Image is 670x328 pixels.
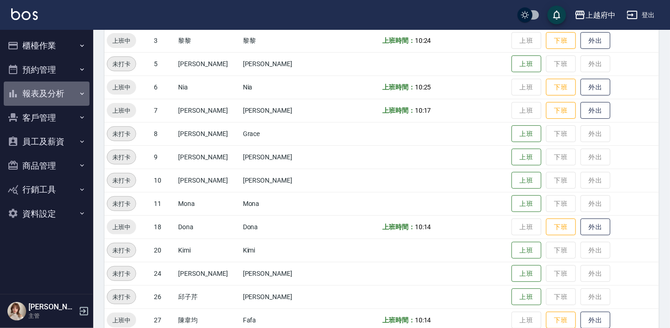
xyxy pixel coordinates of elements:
b: 上班時間： [382,37,415,44]
td: 10 [152,169,176,192]
button: 上班 [511,172,541,189]
b: 上班時間： [382,107,415,114]
td: [PERSON_NAME] [241,99,316,122]
h5: [PERSON_NAME] [28,302,76,312]
button: 上班 [511,195,541,212]
span: 未打卡 [107,59,136,69]
span: 10:17 [415,107,431,114]
td: [PERSON_NAME] [241,285,316,308]
button: 下班 [546,219,576,236]
td: 邱子芹 [176,285,240,308]
span: 未打卡 [107,269,136,279]
span: 上班中 [107,82,136,92]
button: 上班 [511,125,541,143]
td: Grace [241,122,316,145]
td: 20 [152,239,176,262]
td: 11 [152,192,176,215]
button: 上班 [511,288,541,306]
span: 未打卡 [107,292,136,302]
td: 黎黎 [176,29,240,52]
span: 上班中 [107,315,136,325]
button: 報表及分析 [4,82,90,106]
span: 10:24 [415,37,431,44]
img: Person [7,302,26,321]
td: [PERSON_NAME] [241,52,316,75]
span: 未打卡 [107,199,136,209]
td: Nia [176,75,240,99]
span: 未打卡 [107,129,136,139]
td: Kimi [176,239,240,262]
button: 外出 [580,102,610,119]
button: 資料設定 [4,202,90,226]
button: 商品管理 [4,154,90,178]
button: 上班 [511,149,541,166]
button: 登出 [623,7,659,24]
td: Kimi [241,239,316,262]
p: 主管 [28,312,76,320]
button: 外出 [580,219,610,236]
span: 上班中 [107,106,136,116]
button: 上班 [511,55,541,73]
button: 櫃檯作業 [4,34,90,58]
td: 7 [152,99,176,122]
img: Logo [11,8,38,20]
td: 26 [152,285,176,308]
span: 未打卡 [107,152,136,162]
td: [PERSON_NAME] [176,122,240,145]
button: 外出 [580,79,610,96]
td: 黎黎 [241,29,316,52]
td: [PERSON_NAME] [176,52,240,75]
button: save [547,6,566,24]
button: 客戶管理 [4,106,90,130]
button: 上班 [511,242,541,259]
button: 下班 [546,79,576,96]
span: 未打卡 [107,246,136,255]
td: [PERSON_NAME] [176,145,240,169]
td: 6 [152,75,176,99]
span: 10:14 [415,223,431,231]
div: 上越府中 [586,9,615,21]
span: 上班中 [107,222,136,232]
td: Dona [176,215,240,239]
span: 上班中 [107,36,136,46]
b: 上班時間： [382,83,415,91]
td: Mona [241,192,316,215]
td: 24 [152,262,176,285]
span: 10:14 [415,316,431,324]
td: [PERSON_NAME] [176,262,240,285]
button: 員工及薪資 [4,130,90,154]
td: [PERSON_NAME] [176,169,240,192]
td: Dona [241,215,316,239]
button: 行銷工具 [4,178,90,202]
button: 上班 [511,265,541,282]
td: 3 [152,29,176,52]
td: [PERSON_NAME] [176,99,240,122]
span: 10:25 [415,83,431,91]
td: 18 [152,215,176,239]
td: 9 [152,145,176,169]
td: [PERSON_NAME] [241,145,316,169]
td: 8 [152,122,176,145]
button: 下班 [546,102,576,119]
button: 上越府中 [571,6,619,25]
button: 預約管理 [4,58,90,82]
td: 5 [152,52,176,75]
td: [PERSON_NAME] [241,169,316,192]
button: 下班 [546,32,576,49]
td: [PERSON_NAME] [241,262,316,285]
span: 未打卡 [107,176,136,185]
button: 外出 [580,32,610,49]
b: 上班時間： [382,223,415,231]
b: 上班時間： [382,316,415,324]
td: Mona [176,192,240,215]
td: Nia [241,75,316,99]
